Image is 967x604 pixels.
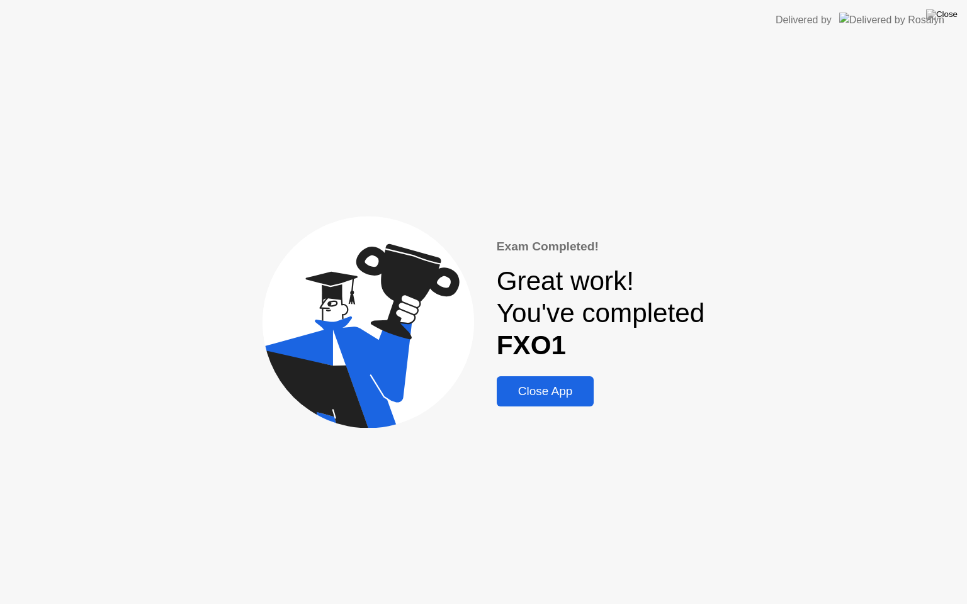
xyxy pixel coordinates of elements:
div: Close App [500,384,591,398]
div: Great work! You've completed [497,266,705,361]
button: Close App [497,376,594,406]
b: FXO1 [497,330,566,360]
div: Exam Completed! [497,238,705,256]
img: Delivered by Rosalyn [839,13,944,27]
img: Close [926,9,958,20]
div: Delivered by [776,13,832,28]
